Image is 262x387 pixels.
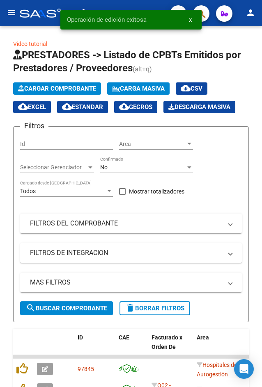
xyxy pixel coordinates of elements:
datatable-header-cell: ID [74,329,115,365]
button: Carga Masiva [107,82,170,95]
button: Cargar Comprobante [13,82,101,95]
button: Estandar [57,101,108,113]
span: Seleccionar Gerenciador [20,164,87,171]
button: CSV [176,82,207,95]
mat-icon: menu [7,8,16,18]
span: x [189,16,192,23]
mat-panel-title: MAS FILTROS [30,278,222,287]
span: CSV [181,85,202,92]
mat-expansion-panel-header: MAS FILTROS [20,273,242,292]
span: Facturado x Orden De [152,334,182,350]
span: Buscar Comprobante [26,305,107,312]
button: EXCEL [13,101,51,113]
mat-expansion-panel-header: FILTROS DEL COMPROBANTE [20,214,242,233]
mat-icon: person [246,8,255,18]
mat-panel-title: FILTROS DE INTEGRACION [30,248,222,257]
span: No [100,164,108,171]
button: Buscar Comprobante [20,301,113,315]
span: 97845 [78,366,94,372]
span: Descarga Masiva [168,103,230,111]
mat-icon: delete [125,303,135,313]
span: Borrar Filtros [125,305,184,312]
span: Hospitales de Autogestión [197,362,237,378]
span: Area [197,334,209,341]
span: Todos [20,188,36,194]
mat-icon: search [26,303,36,313]
span: Estandar [62,103,103,111]
span: Gecros [119,103,152,111]
span: PRESTADORES -> Listado de CPBTs Emitidos por Prestadores / Proveedores [13,49,241,74]
mat-expansion-panel-header: FILTROS DE INTEGRACION [20,243,242,263]
span: (alt+q) [133,65,152,73]
mat-icon: cloud_download [18,102,28,112]
a: Video tutorial [13,41,47,47]
h3: Filtros [20,120,48,132]
datatable-header-cell: CAE [115,329,148,365]
app-download-masive: Descarga masiva de comprobantes (adjuntos) [163,101,235,113]
mat-panel-title: FILTROS DEL COMPROBANTE [30,219,222,228]
mat-icon: cloud_download [62,102,72,112]
mat-icon: cloud_download [181,83,191,93]
span: EXCEL [18,103,46,111]
span: Cargar Comprobante [18,85,96,92]
span: CAE [119,334,129,341]
span: Carga Masiva [112,85,165,92]
button: Borrar Filtros [120,301,190,315]
datatable-header-cell: Facturado x Orden De [148,329,193,365]
span: Operación de edición exitosa [67,16,147,24]
datatable-header-cell: Area [193,329,249,365]
span: Area [119,141,186,148]
span: ID [78,334,83,341]
button: x [182,12,198,27]
button: Gecros [114,101,157,113]
span: Mostrar totalizadores [129,187,184,196]
button: Descarga Masiva [163,101,235,113]
div: Open Intercom Messenger [234,359,254,379]
mat-icon: cloud_download [119,102,129,112]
